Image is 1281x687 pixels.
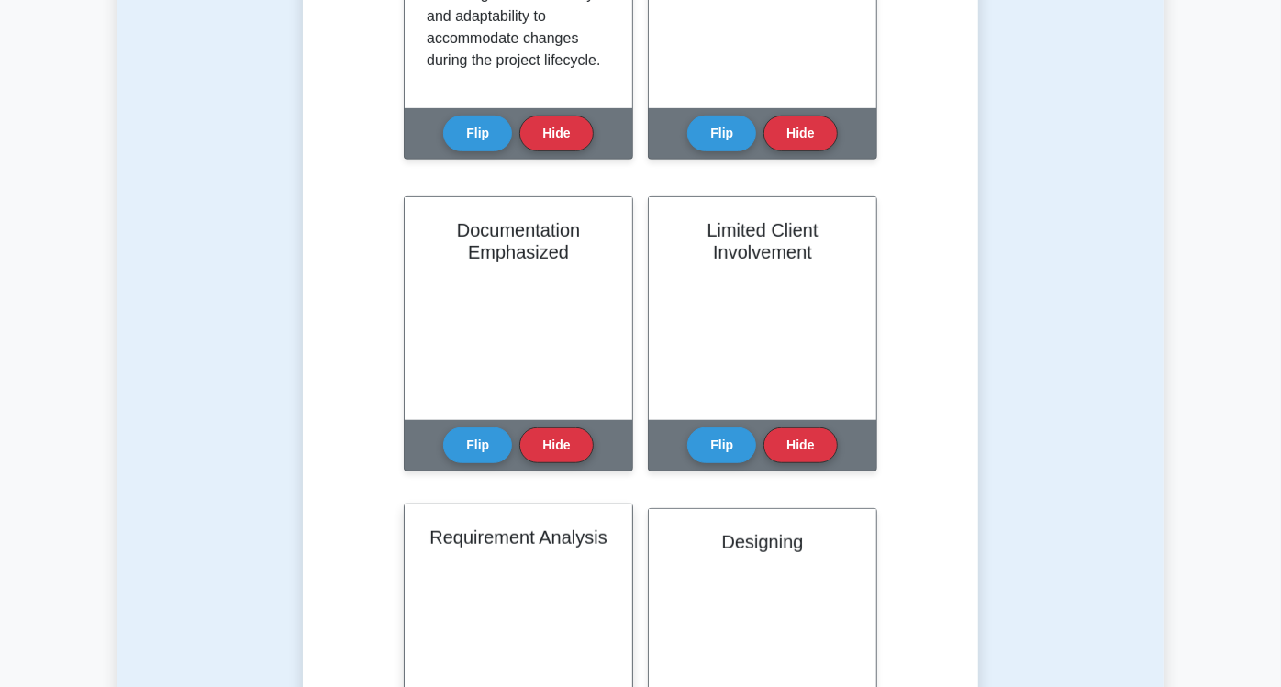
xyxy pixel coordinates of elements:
h2: Limited Client Involvement [671,219,854,263]
h2: Designing [671,531,854,553]
button: Flip [687,116,756,151]
button: Flip [443,116,512,151]
h2: Requirement Analysis [427,526,610,548]
button: Flip [687,427,756,463]
h2: Documentation Emphasized [427,219,610,263]
button: Hide [519,116,593,151]
button: Flip [443,427,512,463]
button: Hide [763,427,837,463]
button: Hide [519,427,593,463]
button: Hide [763,116,837,151]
